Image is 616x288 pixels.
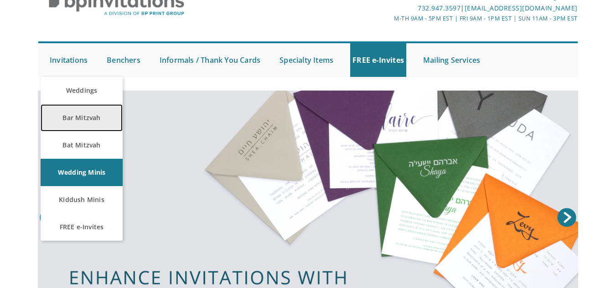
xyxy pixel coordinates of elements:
[421,43,482,77] a: Mailing Services
[41,186,123,213] a: Kiddush Minis
[38,206,61,229] a: Prev
[277,43,336,77] a: Specialty Items
[41,77,123,104] a: Weddings
[465,4,578,12] a: [EMAIL_ADDRESS][DOMAIN_NAME]
[218,14,578,23] div: M-Th 9am - 5pm EST | Fri 9am - 1pm EST | Sun 11am - 3pm EST
[41,104,123,131] a: Bar Mitzvah
[555,206,578,229] a: Next
[157,43,263,77] a: Informals / Thank You Cards
[350,43,406,77] a: FREE e-Invites
[218,3,578,14] div: |
[41,159,123,186] a: Wedding Minis
[41,213,123,241] a: FREE e-Invites
[41,131,123,159] a: Bat Mitzvah
[104,43,143,77] a: Benchers
[47,43,90,77] a: Invitations
[418,4,461,12] a: 732.947.3597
